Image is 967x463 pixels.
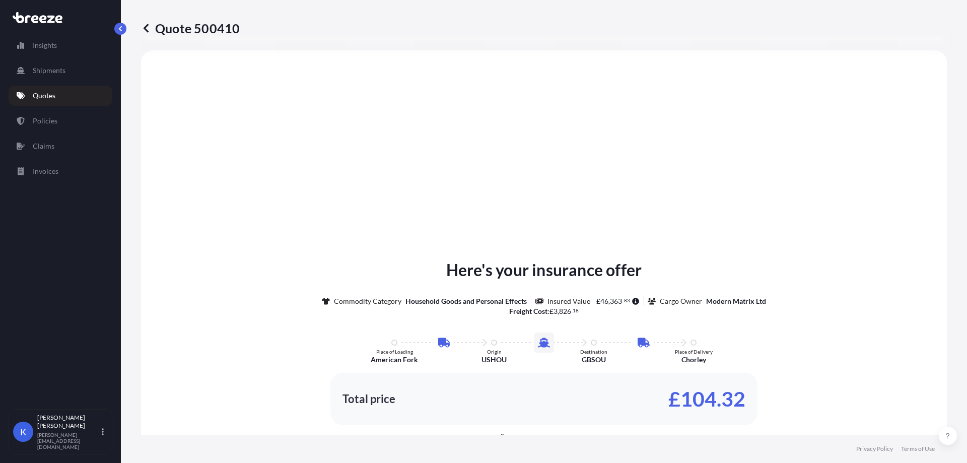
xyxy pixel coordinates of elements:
[623,299,624,302] span: .
[509,307,547,315] b: Freight Cost
[624,299,630,302] span: 83
[9,111,112,131] a: Policies
[9,161,112,181] a: Invoices
[570,433,590,441] p: [DATE]
[33,40,57,50] p: Insights
[706,296,766,306] p: Modern Matrix Ltd
[549,308,554,315] span: £
[547,296,590,306] p: Insured Value
[371,355,418,365] p: American Fork
[37,414,100,430] p: [PERSON_NAME] [PERSON_NAME]
[33,116,57,126] p: Policies
[610,298,622,305] span: 363
[334,296,401,306] p: Commodity Category
[660,296,702,306] p: Cargo Owner
[582,355,606,365] p: GBSOU
[608,298,610,305] span: ,
[596,298,600,305] span: £
[33,166,58,176] p: Invoices
[901,445,935,453] a: Terms of Use
[559,308,571,315] span: 826
[487,349,502,355] p: Origin
[446,258,642,282] p: Here's your insurance offer
[580,349,607,355] p: Destination
[37,432,100,450] p: [PERSON_NAME][EMAIL_ADDRESS][DOMAIN_NAME]
[9,60,112,81] a: Shipments
[376,349,413,355] p: Place of Loading
[405,296,527,306] p: Household Goods and Personal Effects
[509,433,568,441] p: This quote is valid until
[558,308,559,315] span: ,
[9,86,112,106] a: Quotes
[681,355,706,365] p: Chorley
[554,308,558,315] span: 3
[33,65,65,76] p: Shipments
[9,136,112,156] a: Claims
[668,391,745,407] p: £104.32
[675,349,713,355] p: Place of Delivery
[481,355,507,365] p: USHOU
[141,20,240,36] p: Quote 500410
[33,91,55,101] p: Quotes
[342,394,395,404] p: Total price
[856,445,893,453] a: Privacy Policy
[509,306,579,316] p: :
[33,141,54,151] p: Claims
[573,309,579,312] span: 18
[572,309,573,312] span: .
[600,298,608,305] span: 46
[20,427,26,437] span: K
[9,35,112,55] a: Insights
